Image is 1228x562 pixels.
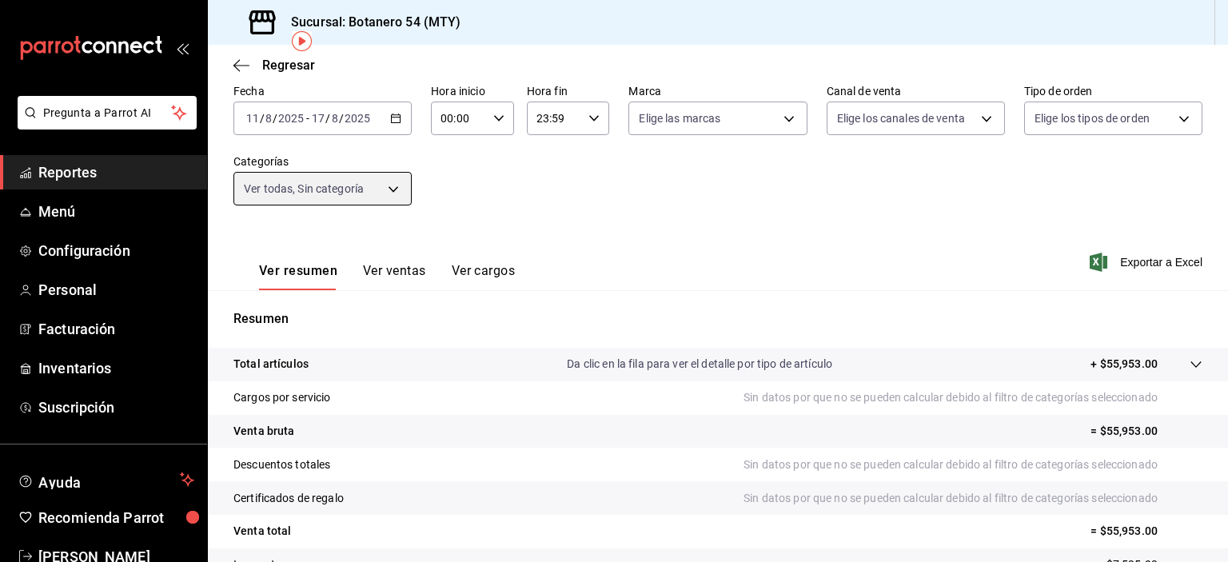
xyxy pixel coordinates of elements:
p: = $55,953.00 [1090,423,1202,440]
span: Reportes [38,161,194,183]
span: Ayuda [38,470,173,489]
span: Personal [38,279,194,301]
span: / [273,112,277,125]
button: Ver resumen [259,263,337,290]
span: Facturación [38,318,194,340]
p: Sin datos por que no se pueden calcular debido al filtro de categorías seleccionado [744,389,1202,406]
label: Hora inicio [431,86,514,97]
p: Venta total [233,523,291,540]
span: Regresar [262,58,315,73]
span: Suscripción [38,397,194,418]
a: Pregunta a Parrot AI [11,116,197,133]
input: ---- [277,112,305,125]
span: Ver todas, Sin categoría [244,181,364,197]
span: Elige los tipos de orden [1035,110,1150,126]
input: ---- [344,112,371,125]
p: Descuentos totales [233,456,330,473]
button: Ver ventas [363,263,426,290]
p: = $55,953.00 [1090,523,1202,540]
p: Resumen [233,309,1202,329]
input: -- [245,112,260,125]
button: open_drawer_menu [176,42,189,54]
button: Pregunta a Parrot AI [18,96,197,130]
label: Canal de venta [827,86,1005,97]
button: Regresar [233,58,315,73]
span: - [306,112,309,125]
span: Pregunta a Parrot AI [43,105,172,122]
span: Elige las marcas [639,110,720,126]
span: / [325,112,330,125]
label: Marca [628,86,807,97]
p: Da clic en la fila para ver el detalle por tipo de artículo [567,356,832,373]
span: Configuración [38,240,194,261]
label: Categorías [233,156,412,167]
span: Inventarios [38,357,194,379]
span: Recomienda Parrot [38,507,194,528]
p: Certificados de regalo [233,490,344,507]
input: -- [331,112,339,125]
span: Menú [38,201,194,222]
label: Hora fin [527,86,610,97]
p: Sin datos por que no se pueden calcular debido al filtro de categorías seleccionado [744,490,1202,507]
span: / [339,112,344,125]
div: navigation tabs [259,263,515,290]
p: Total artículos [233,356,309,373]
p: + $55,953.00 [1090,356,1158,373]
p: Cargos por servicio [233,389,331,406]
span: / [260,112,265,125]
input: -- [265,112,273,125]
h3: Sucursal: Botanero 54 (MTY) [278,13,461,32]
label: Tipo de orden [1024,86,1202,97]
button: Ver cargos [452,263,516,290]
label: Fecha [233,86,412,97]
input: -- [311,112,325,125]
button: Exportar a Excel [1093,253,1202,272]
span: Elige los canales de venta [837,110,965,126]
p: Venta bruta [233,423,294,440]
p: Sin datos por que no se pueden calcular debido al filtro de categorías seleccionado [744,456,1202,473]
img: Tooltip marker [292,31,312,51]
